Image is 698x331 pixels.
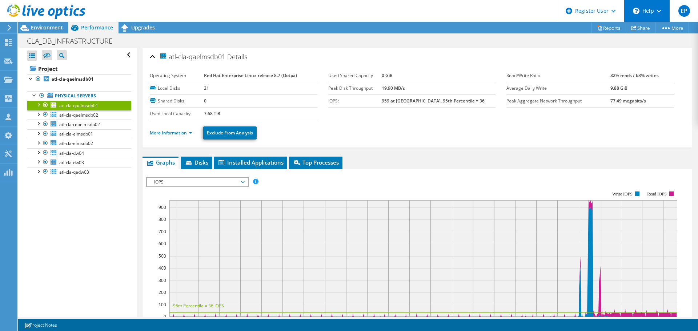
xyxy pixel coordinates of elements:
b: atl-cla-qaelmsdb01 [52,76,93,82]
b: 959 at [GEOGRAPHIC_DATA], 95th Percentile = 36 [382,98,485,104]
a: atl-cla-repelmsdb02 [27,120,131,129]
span: Top Processes [293,159,339,166]
a: atl-cla-qaelmsdb01 [27,74,131,84]
b: 9.88 GiB [610,85,627,91]
a: More [655,22,689,33]
svg: \n [633,8,639,14]
a: atl-cla-elmsdb01 [27,129,131,139]
label: Read/Write Ratio [506,72,610,79]
label: Used Shared Capacity [328,72,382,79]
b: 32% reads / 68% writes [610,72,659,78]
a: atl-cla-qadw03 [27,167,131,177]
span: atl-cla-elmsdb02 [59,140,93,146]
text: 100 [159,302,166,308]
label: Peak Disk Throughput [328,85,382,92]
span: Details [227,52,247,61]
text: 500 [159,253,166,259]
span: EP [678,5,690,17]
label: Local Disks [150,85,204,92]
a: More Information [150,130,192,136]
label: Operating System [150,72,204,79]
a: Share [626,22,655,33]
a: Reports [591,22,626,33]
label: IOPS: [328,97,382,105]
text: 95th Percentile = 36 IOPS [173,303,224,309]
text: 0 [164,314,166,320]
b: 21 [204,85,209,91]
span: Environment [31,24,63,31]
a: atl-cla-dw03 [27,158,131,167]
span: Performance [81,24,113,31]
a: Project [27,63,131,74]
a: atl-cla-elmsdb02 [27,139,131,148]
text: 600 [159,241,166,247]
span: Installed Applications [217,159,284,166]
span: atl-cla-dw03 [59,160,84,166]
span: Upgrades [131,24,155,31]
span: Graphs [146,159,175,166]
span: atl-cla-qaelmsdb01 [159,52,225,61]
label: Peak Aggregate Network Throughput [506,97,610,105]
a: atl-cla-qaelmsdb02 [27,110,131,120]
a: atl-cla-qaelmsdb01 [27,101,131,110]
text: 800 [159,216,166,222]
b: 77.49 megabits/s [610,98,646,104]
text: Write IOPS [612,191,633,197]
label: Average Daily Write [506,85,610,92]
span: IOPS [151,178,244,186]
b: 0 [204,98,206,104]
text: 400 [159,265,166,271]
text: Read IOPS [647,191,667,197]
b: 0 GiB [382,72,393,78]
text: 700 [159,229,166,235]
b: 19.90 MB/s [382,85,405,91]
span: atl-cla-repelmsdb02 [59,121,100,128]
b: Red Hat Enterprise Linux release 8.7 (Ootpa) [204,72,297,78]
text: 900 [159,204,166,210]
b: 7.68 TiB [204,110,220,117]
label: Shared Disks [150,97,204,105]
a: atl-cla-dw04 [27,148,131,158]
text: 200 [159,289,166,295]
span: atl-cla-qadw03 [59,169,89,175]
span: atl-cla-qaelmsdb01 [59,102,98,109]
a: Exclude From Analysis [203,126,257,140]
span: atl-cla-qaelmsdb02 [59,112,98,118]
text: 300 [159,277,166,283]
span: atl-cla-dw04 [59,150,84,156]
a: Project Notes [20,320,62,330]
span: atl-cla-elmsdb01 [59,131,93,137]
span: Disks [185,159,208,166]
label: Used Local Capacity [150,110,204,117]
a: Physical Servers [27,91,131,101]
h1: CLA_DB_INFRASTRUCTURE [24,37,124,45]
